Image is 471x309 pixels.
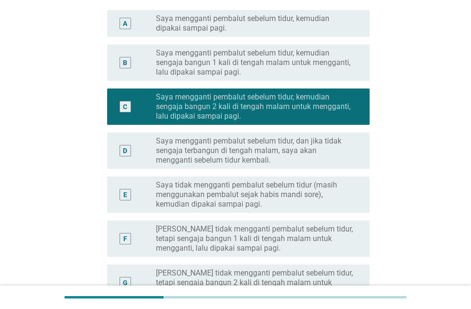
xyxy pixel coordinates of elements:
[156,92,354,121] label: Saya mengganti pembalut sebelum tidur, kemudian sengaja bangun 2 kali di tengah malam untuk mengg...
[156,14,354,33] label: Saya mengganti pembalut sebelum tidur, kemudian dipakai sampai pagi.
[123,189,127,199] div: E
[123,18,127,28] div: A
[156,224,354,253] label: [PERSON_NAME] tidak mengganti pembalut sebelum tidur, tetapi sengaja bangun 1 kali di tengah mala...
[123,277,128,287] div: G
[123,57,127,67] div: B
[156,48,354,77] label: Saya mengganti pembalut sebelum tidur, kemudian sengaja bangun 1 kali di tengah malam untuk mengg...
[123,233,127,243] div: F
[156,268,354,297] label: [PERSON_NAME] tidak mengganti pembalut sebelum tidur, tetapi sengaja bangun 2 kali di tengah mala...
[156,180,354,209] label: Saya tidak mengganti pembalut sebelum tidur (masih menggunakan pembalut sejak habis mandi sore), ...
[156,136,354,165] label: Saya mengganti pembalut sebelum tidur, dan jika tidak sengaja terbangun di tengah malam, saya aka...
[123,145,127,155] div: D
[123,101,127,111] div: C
